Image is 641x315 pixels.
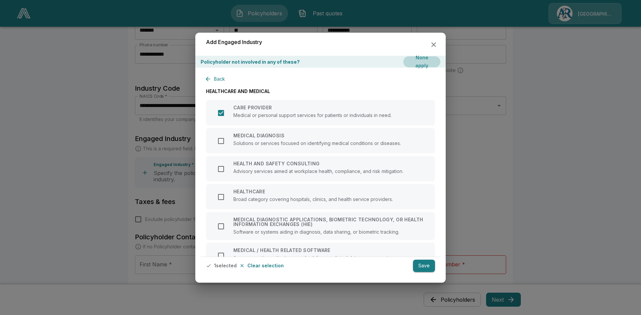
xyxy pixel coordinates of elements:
p: Policyholder not involved in any of these? [201,58,300,65]
p: Advisory services aimed at workplace health, compliance, and risk mitigation. [233,169,403,174]
p: HEALTHCARE AND MEDICAL [206,88,435,95]
p: Solutions or services focused on identifying medical conditions or diseases. [233,141,401,146]
p: HEALTH AND SAFETY CONSULTING [233,161,403,166]
button: Back [206,73,228,85]
p: HEALTHCARE [233,189,393,194]
p: Clear selection [247,263,284,268]
button: None apply [403,56,440,67]
p: CARE PROVIDER [233,105,392,110]
h6: Add Engaged Industry [206,38,262,47]
p: MEDICAL DIAGNOSIS [233,133,401,138]
p: Medical or personal support services for patients or individuals in need. [233,113,392,118]
p: Broad category covering hospitals, clinics, and health service providers. [233,197,393,202]
button: Save [413,260,435,272]
p: MEDICAL / HEALTH RELATED SOFTWARE [233,248,389,253]
p: Software or systems aiding in diagnosis, data sharing, or biometric tracking. [233,229,427,234]
p: Apps supporting patient care, scheduling, or clinical data management. [233,255,389,260]
p: 1 selected [214,263,237,268]
p: MEDICAL DIAGNOSTIC APPLICATIONS, BIOMETRIC TECHNOLOGY, OR HEALTH INFORMATION EXCHANGES (HIE) [233,217,427,227]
